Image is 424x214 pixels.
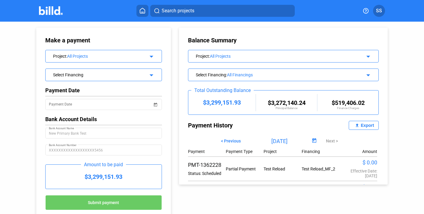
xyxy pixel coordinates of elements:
div: Bank Account Details [45,116,162,122]
div: Payment Date [45,87,162,93]
mat-icon: arrow_drop_down [364,71,371,78]
span: Next > [326,139,338,143]
span: Submit payment [88,200,119,205]
div: Effective Date: [DATE] [339,169,377,178]
div: Export [361,123,374,128]
div: Project [196,53,354,59]
div: Financing [302,149,339,154]
mat-icon: arrow_drop_down [147,52,154,59]
span: Search projects [162,7,194,14]
div: Principal Balance [256,106,317,110]
div: Test Reload_MF_2 [302,167,339,171]
div: Payment [188,149,226,154]
div: $3,272,140.24 [256,99,317,106]
div: Make a payment [45,37,115,44]
div: All Financings [227,72,354,77]
button: Submit payment [45,195,162,210]
div: Total Outstanding Balance [191,87,254,93]
div: Balance Summary [188,37,379,44]
div: $519,406.02 [318,99,378,106]
div: Status: Scheduled [188,171,226,176]
div: $ 0.00 [339,184,377,190]
img: Billd Company Logo [39,6,63,15]
div: Amount [362,149,377,154]
button: Open calendar [310,137,318,145]
span: : [66,54,67,59]
div: Amount to be paid [81,162,126,167]
span: : [209,54,210,59]
div: All Projects [210,54,354,59]
button: SS [373,5,385,17]
div: Payment History [188,121,283,130]
mat-icon: arrow_drop_down [364,52,371,59]
span: : [226,72,227,77]
div: All Projects [67,54,144,59]
div: $ 0.00 [339,159,377,166]
span: < Previous [221,139,241,143]
div: Finance Charges [318,106,378,110]
div: Select Financing [53,71,144,77]
button: Export [349,121,379,130]
button: Next > [321,136,342,146]
div: Payment Type [226,149,264,154]
div: Test Reload [264,167,301,171]
mat-icon: file_upload [354,122,361,129]
span: SS [376,7,382,14]
div: Select Financing [196,71,354,77]
button: < Previous [216,136,245,146]
div: PMT-1362228 [188,162,226,168]
div: Partial Payment [226,167,264,171]
mat-icon: arrow_drop_down [147,71,154,78]
button: Search projects [150,5,295,17]
button: Open calendar [153,98,159,104]
div: Project [264,149,301,154]
div: $3,299,151.93 [188,99,255,106]
div: Project [53,53,144,59]
div: $3,299,151.93 [46,165,162,189]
